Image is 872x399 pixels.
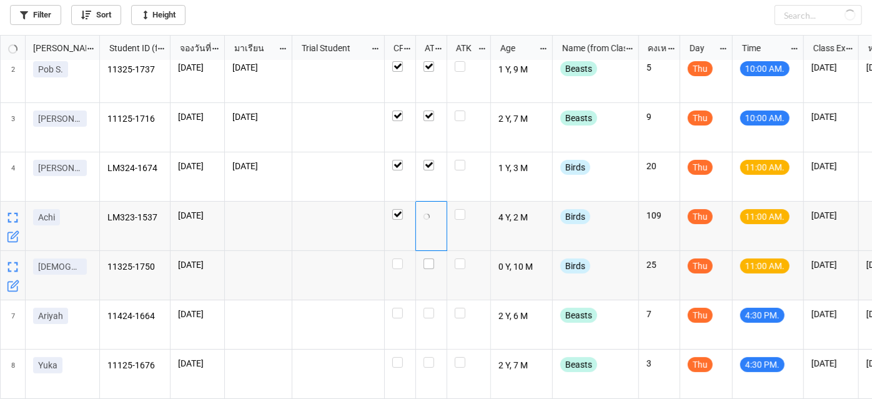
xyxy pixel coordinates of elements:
[688,259,713,273] div: Thu
[811,259,851,271] p: [DATE]
[107,61,163,79] p: 11325-1737
[560,357,597,372] div: Beasts
[107,259,163,276] p: 11325-1750
[740,357,785,372] div: 4:30 PM.
[555,41,625,55] div: Name (from Class)
[107,111,163,128] p: 11125-1716
[811,160,851,172] p: [DATE]
[740,160,790,175] div: 11:00 AM.
[740,111,790,126] div: 10:00 AM.
[811,111,851,123] p: [DATE]
[647,209,672,222] p: 109
[11,152,15,201] span: 4
[811,61,851,74] p: [DATE]
[647,308,672,320] p: 7
[647,111,672,123] p: 9
[178,259,217,271] p: [DATE]
[386,41,404,55] div: CF
[640,41,666,55] div: คงเหลือ (from Nick Name)
[498,111,545,128] p: 2 Y, 7 M
[740,209,790,224] div: 11:00 AM.
[294,41,370,55] div: Trial Student
[498,160,545,177] p: 1 Y, 3 M
[493,41,539,55] div: Age
[806,41,846,55] div: Class Expiration
[38,310,63,322] p: Ariyah
[178,357,217,370] p: [DATE]
[688,308,713,323] div: Thu
[498,209,545,227] p: 4 Y, 2 M
[498,259,545,276] p: 0 Y, 10 M
[417,41,435,55] div: ATT
[682,41,720,55] div: Day
[178,160,217,172] p: [DATE]
[560,259,590,273] div: Birds
[178,111,217,123] p: [DATE]
[1,36,100,61] div: grid
[107,209,163,227] p: LM323-1537
[38,112,82,125] p: [PERSON_NAME]
[107,308,163,325] p: 11424-1664
[647,259,672,271] p: 25
[560,308,597,323] div: Beasts
[448,41,477,55] div: ATK
[38,211,55,224] p: Achi
[102,41,157,55] div: Student ID (from [PERSON_NAME] Name)
[38,162,82,174] p: [PERSON_NAME]ปู
[178,209,217,222] p: [DATE]
[11,54,15,102] span: 2
[560,209,590,224] div: Birds
[560,111,597,126] div: Beasts
[26,41,86,55] div: [PERSON_NAME] Name
[498,308,545,325] p: 2 Y, 6 M
[227,41,279,55] div: มาเรียน
[107,160,163,177] p: LM324-1674
[11,300,15,349] span: 7
[11,350,15,398] span: 8
[560,160,590,175] div: Birds
[107,357,163,375] p: 11125-1676
[740,308,785,323] div: 4:30 PM.
[647,61,672,74] p: 5
[232,111,284,123] p: [DATE]
[740,61,790,76] div: 10:00 AM.
[498,357,545,375] p: 2 Y, 7 M
[811,357,851,370] p: [DATE]
[38,63,63,76] p: Pob S.
[647,357,672,370] p: 3
[811,209,851,222] p: [DATE]
[688,61,713,76] div: Thu
[178,308,217,320] p: [DATE]
[38,260,82,273] p: [DEMOGRAPHIC_DATA]
[498,61,545,79] p: 1 Y, 9 M
[11,103,15,152] span: 3
[735,41,790,55] div: Time
[688,357,713,372] div: Thu
[775,5,862,25] input: Search...
[71,5,121,25] a: Sort
[178,61,217,74] p: [DATE]
[232,61,284,74] p: [DATE]
[38,359,57,372] p: Yuka
[811,308,851,320] p: [DATE]
[740,259,790,273] div: 11:00 AM.
[688,160,713,175] div: Thu
[688,111,713,126] div: Thu
[172,41,212,55] div: จองวันที่
[10,5,61,25] a: Filter
[131,5,186,25] a: Height
[647,160,672,172] p: 20
[560,61,597,76] div: Beasts
[232,160,284,172] p: [DATE]
[688,209,713,224] div: Thu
